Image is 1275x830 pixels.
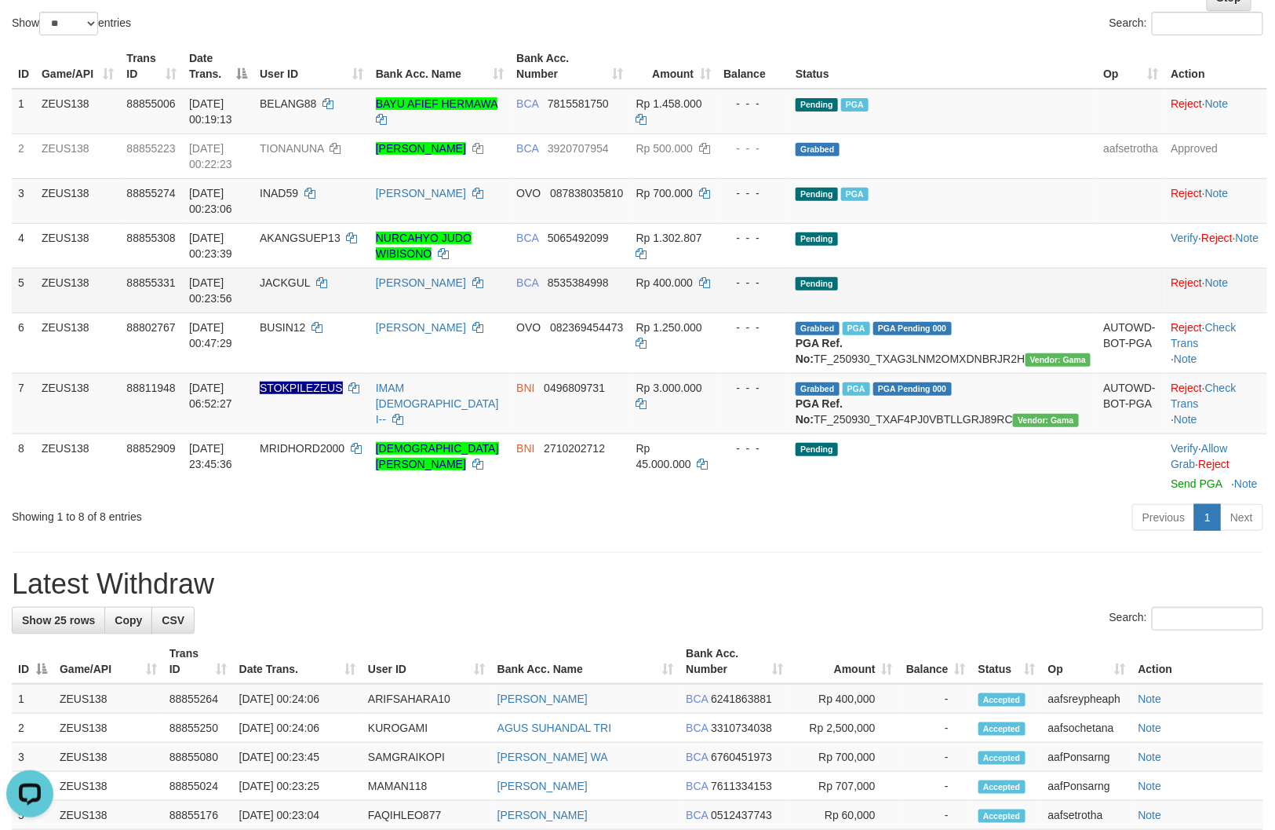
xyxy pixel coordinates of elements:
span: 88855274 [126,187,175,199]
span: [DATE] 00:19:13 [189,97,232,126]
a: Reject [1198,458,1229,470]
th: Trans ID: activate to sort column ascending [163,639,233,684]
span: Accepted [978,722,1025,736]
input: Search: [1152,12,1263,35]
span: [DATE] 00:47:29 [189,321,232,349]
a: Copy [104,607,152,634]
span: Copy [115,614,142,627]
th: ID [12,44,35,89]
a: Check Trans [1171,321,1236,349]
td: aafsetrotha [1042,801,1132,830]
b: PGA Ref. No: [796,397,843,426]
td: 5 [12,268,35,313]
th: Amount: activate to sort column ascending [789,639,899,684]
span: Vendor URL: https://trx31.1velocity.biz [1013,414,1079,427]
span: BCA [686,722,708,734]
td: aafPonsarng [1042,743,1132,772]
td: 4 [12,223,35,268]
span: · [1171,442,1227,470]
th: Status [789,44,1097,89]
span: [DATE] 06:52:27 [189,382,232,410]
th: Amount: activate to sort column ascending [630,44,718,89]
th: Action [1132,639,1263,684]
span: Copy 3920707954 to clipboard [548,142,609,155]
span: Copy 087838035810 to clipboard [550,187,623,199]
span: BNI [516,382,534,394]
span: [DATE] 00:23:06 [189,187,232,215]
td: 6 [12,313,35,373]
td: ARIFSAHARA10 [362,684,491,714]
label: Show entries [12,12,131,35]
span: 88802767 [126,321,175,334]
span: 88855308 [126,232,175,244]
span: [DATE] 23:45:36 [189,442,232,470]
a: Verify [1171,232,1198,244]
a: Reject [1171,276,1202,289]
div: - - - [723,141,783,156]
td: Rp 400,000 [789,684,899,714]
td: SAMGRAIKOPI [362,743,491,772]
td: · · [1164,373,1267,433]
td: Rp 707,000 [789,772,899,801]
td: - [899,801,972,830]
a: Allow Grab [1171,442,1227,470]
a: AGUS SUHANDAL TRI [497,722,611,734]
div: - - - [723,275,783,291]
span: Marked by aafsreyleap [843,322,870,335]
a: Note [1138,693,1162,705]
a: CSV [151,607,195,634]
a: Note [1234,477,1258,490]
span: PGA Pending [873,382,952,396]
td: [DATE] 00:24:06 [233,684,362,714]
span: JACKGUL [260,276,310,289]
td: · · [1164,223,1267,268]
th: Bank Acc. Name: activate to sort column ascending [491,639,680,684]
th: Game/API: activate to sort column ascending [35,44,120,89]
th: Op: activate to sort column ascending [1097,44,1164,89]
td: 88855024 [163,772,233,801]
td: [DATE] 00:24:06 [233,714,362,743]
td: 88855080 [163,743,233,772]
td: ZEUS138 [53,684,163,714]
td: 88855176 [163,801,233,830]
a: [PERSON_NAME] [376,142,466,155]
td: · [1164,178,1267,223]
td: ZEUS138 [35,373,120,433]
td: aafsetrotha [1097,133,1164,178]
span: BCA [686,780,708,792]
td: · · [1164,313,1267,373]
span: Grabbed [796,143,840,156]
th: Game/API: activate to sort column ascending [53,639,163,684]
th: Balance [717,44,789,89]
th: Op: activate to sort column ascending [1042,639,1132,684]
span: Rp 1.458.000 [636,97,702,110]
th: Bank Acc. Name: activate to sort column ascending [370,44,510,89]
span: Rp 400.000 [636,276,693,289]
span: CSV [162,614,184,627]
th: ID: activate to sort column descending [12,639,53,684]
span: Grabbed [796,322,840,335]
span: BCA [516,97,538,110]
a: Previous [1132,504,1195,531]
span: BELANG88 [260,97,316,110]
td: ZEUS138 [35,433,120,498]
a: [PERSON_NAME] [376,187,466,199]
span: PGA Pending [873,322,952,335]
span: Pending [796,98,838,112]
a: Note [1205,187,1229,199]
td: 1 [12,89,35,134]
span: Rp 45.000.000 [636,442,691,470]
td: 7 [12,373,35,433]
span: Marked by aafsreyleap [843,382,870,396]
td: [DATE] 00:23:04 [233,801,362,830]
div: - - - [723,441,783,456]
a: Reject [1171,187,1202,199]
a: [PERSON_NAME] [376,276,466,289]
td: ZEUS138 [35,313,120,373]
a: Reject [1171,382,1202,394]
a: NURCAHYO JUDO WIBISONO [376,232,472,260]
td: AUTOWD-BOT-PGA [1097,313,1164,373]
td: MAMAN118 [362,772,491,801]
th: Balance: activate to sort column ascending [899,639,972,684]
td: 88855264 [163,684,233,714]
